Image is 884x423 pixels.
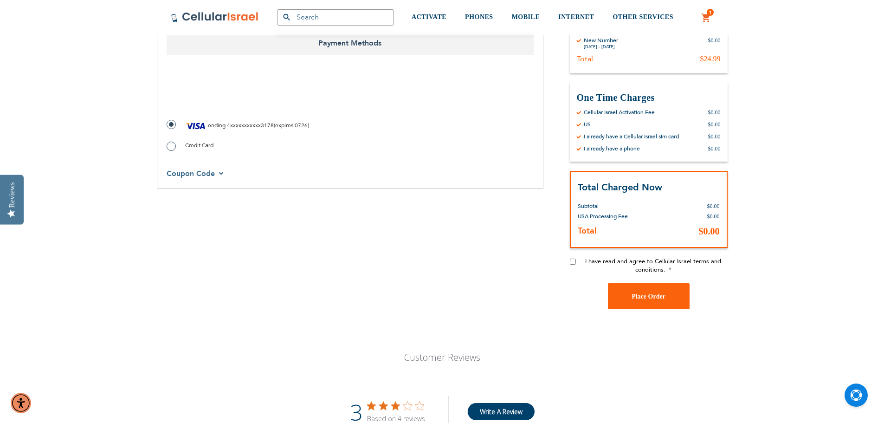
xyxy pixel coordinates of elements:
div: $0.00 [708,37,721,50]
div: $0.00 [708,133,721,140]
div: $24.99 [700,54,721,64]
p: Customer Reviews [351,351,534,364]
span: 4xxxxxxxxxxx3178 [227,122,274,129]
strong: Total [578,225,597,237]
strong: Total Charged Now [578,181,662,194]
div: $0.00 [708,121,721,128]
span: MOBILE [512,13,540,20]
span: OTHER SERVICES [613,13,673,20]
span: $0.00 [707,203,720,209]
span: ending [208,122,226,129]
span: Place Order [632,293,665,300]
div: I already have a phone [584,145,640,152]
span: $0.00 [707,213,720,220]
div: Reviews [8,182,16,208]
span: INTERNET [558,13,594,20]
span: expires [275,122,293,129]
label: ( : ) [167,119,309,133]
iframe: reCAPTCHA [167,76,308,112]
button: Write A Review [467,403,535,420]
button: Place Order [608,283,690,309]
span: 1 [709,9,712,16]
div: [DATE] - [DATE] [584,44,618,50]
span: PHONES [465,13,493,20]
span: I have read and agree to Cellular Israel terms and conditions. [585,257,721,274]
input: Search [277,9,394,26]
th: Subtotal [578,194,650,211]
div: Based on 4 reviews [367,414,425,423]
h3: One Time Charges [577,91,721,104]
div: New Number [584,37,618,44]
div: 3 out of 5 stars [367,402,425,410]
div: $0.00 [708,145,721,152]
div: I already have a Cellular Israel sim card [584,133,679,140]
span: Coupon Code [167,169,215,179]
span: USA Processing Fee [578,213,628,220]
img: Cellular Israel Logo [171,12,259,23]
img: Visa [185,119,206,133]
div: Cellular Israel Activation Fee [584,109,655,116]
span: Payment Methods [167,32,534,55]
a: 1 [701,13,711,24]
div: Total [577,54,593,64]
span: $0.00 [699,226,720,236]
span: Credit Card [185,142,213,149]
span: ACTIVATE [412,13,446,20]
div: Accessibility Menu [11,393,31,413]
div: $0.00 [708,109,721,116]
div: US [584,121,591,128]
span: 0726 [295,122,308,129]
